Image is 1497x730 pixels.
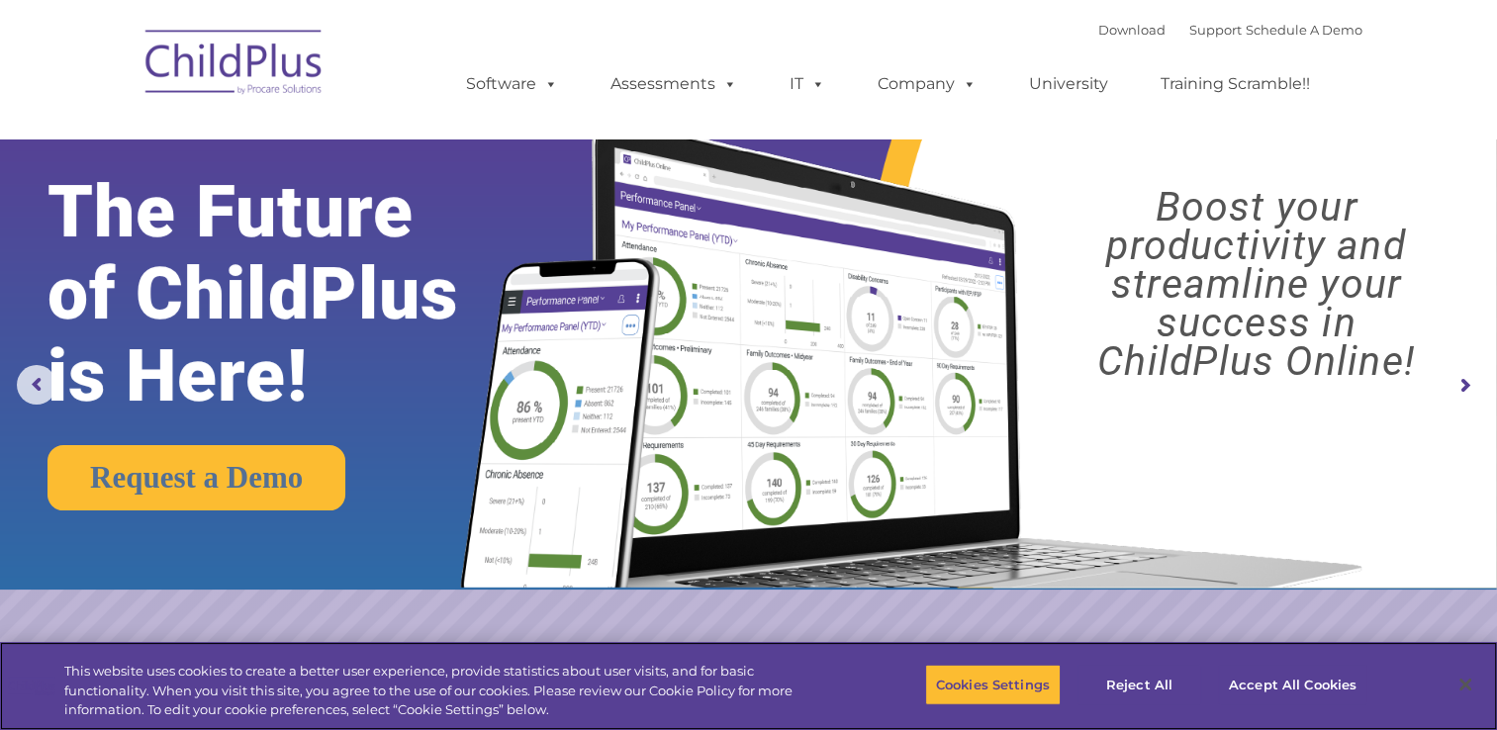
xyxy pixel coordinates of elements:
[770,64,845,104] a: IT
[275,212,359,227] span: Phone number
[1077,664,1201,705] button: Reject All
[47,445,345,510] a: Request a Demo
[1141,64,1330,104] a: Training Scramble!!
[858,64,996,104] a: Company
[1034,188,1478,381] rs-layer: Boost your productivity and streamline your success in ChildPlus Online!
[1009,64,1128,104] a: University
[275,131,335,145] span: Last name
[1444,663,1487,706] button: Close
[136,16,333,115] img: ChildPlus by Procare Solutions
[591,64,757,104] a: Assessments
[1098,22,1362,38] font: |
[1246,22,1362,38] a: Schedule A Demo
[446,64,578,104] a: Software
[64,662,823,720] div: This website uses cookies to create a better user experience, provide statistics about user visit...
[1218,664,1367,705] button: Accept All Cookies
[925,664,1061,705] button: Cookies Settings
[47,171,525,417] rs-layer: The Future of ChildPlus is Here!
[1189,22,1242,38] a: Support
[1098,22,1166,38] a: Download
